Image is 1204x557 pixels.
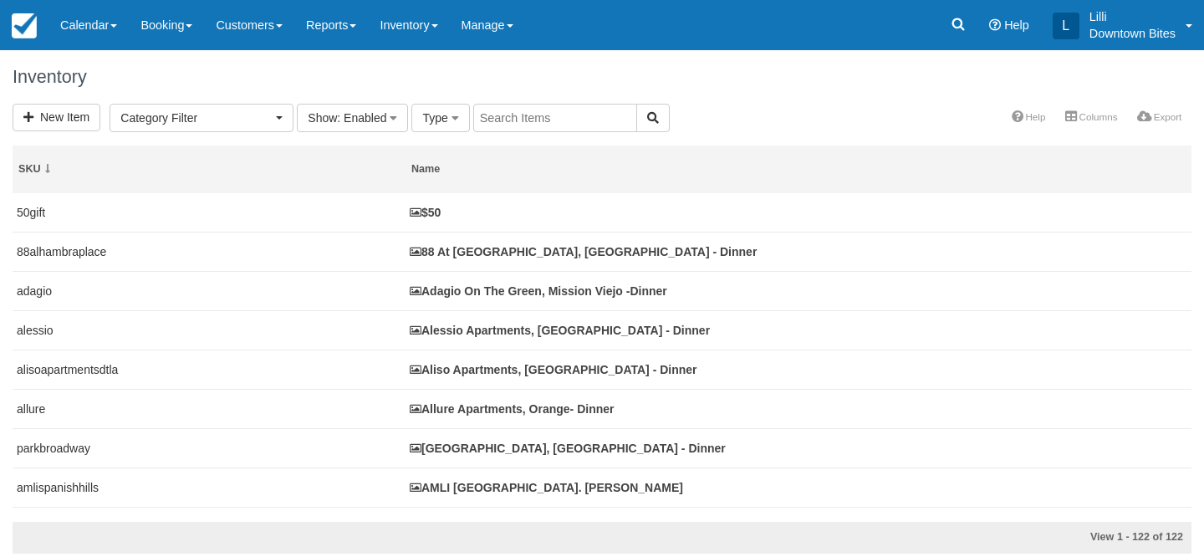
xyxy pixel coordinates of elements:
[410,206,441,219] a: $50
[473,104,637,132] input: Search Items
[13,271,406,310] td: adagio
[410,520,560,534] a: AQUA, [PERSON_NAME]
[18,162,400,176] div: SKU
[411,162,1186,176] div: Name
[410,324,710,337] a: Alessio Apartments, [GEOGRAPHIC_DATA] - Dinner
[410,284,667,298] a: Adagio On The Green, Mission Viejo -Dinner
[13,350,406,389] td: alisoapartmentsdtla
[410,402,615,416] a: Allure Apartments, Orange- Dinner
[406,428,1191,468] td: AMLI Park Broadway, Long Beach - Dinner
[410,245,757,258] a: 88 At [GEOGRAPHIC_DATA], [GEOGRAPHIC_DATA] - Dinner
[13,193,406,233] td: 50gift
[1053,13,1079,39] div: L
[406,310,1191,350] td: Alessio Apartments, Los Angeles - Dinner
[337,111,386,125] span: : Enabled
[406,350,1191,389] td: Aliso Apartments, Los Angeles - Dinner
[989,19,1001,31] i: Help
[13,310,406,350] td: alessio
[411,104,469,132] button: Type
[110,104,293,132] button: Category Filter
[406,232,1191,271] td: 88 At Alhambra Place, Alhambra - Dinner
[13,67,1191,87] h1: Inventory
[406,507,1191,546] td: AQUA, Marina Del Rey - Dinner
[12,13,37,38] img: checkfront-main-nav-mini-logo.png
[410,442,726,455] a: [GEOGRAPHIC_DATA], [GEOGRAPHIC_DATA] - Dinner
[13,232,406,271] td: 88alhambraplace
[1127,105,1191,129] a: Export
[297,104,408,132] button: Show: Enabled
[807,530,1183,545] div: View 1 - 122 of 122
[13,507,406,546] td: aqua
[1004,18,1029,32] span: Help
[406,193,1191,233] td: $50
[422,111,447,125] span: Type
[410,481,683,494] a: AMLI [GEOGRAPHIC_DATA]. [PERSON_NAME]
[406,271,1191,310] td: Adagio On The Green, Mission Viejo -Dinner
[406,389,1191,428] td: Allure Apartments, Orange- Dinner
[13,428,406,468] td: parkbroadway
[1055,105,1127,129] a: Columns
[13,104,100,131] a: New Item
[308,111,337,125] span: Show
[13,468,406,507] td: amlispanishhills
[410,363,697,376] a: Aliso Apartments, [GEOGRAPHIC_DATA] - Dinner
[13,389,406,428] td: allure
[1089,25,1176,42] p: Downtown Bites
[1002,105,1191,131] ul: More
[406,468,1191,507] td: AMLI Spanish Hills. Camarillo - Dinner
[120,110,272,126] span: Category Filter
[1089,8,1176,25] p: Lilli
[1002,105,1055,129] a: Help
